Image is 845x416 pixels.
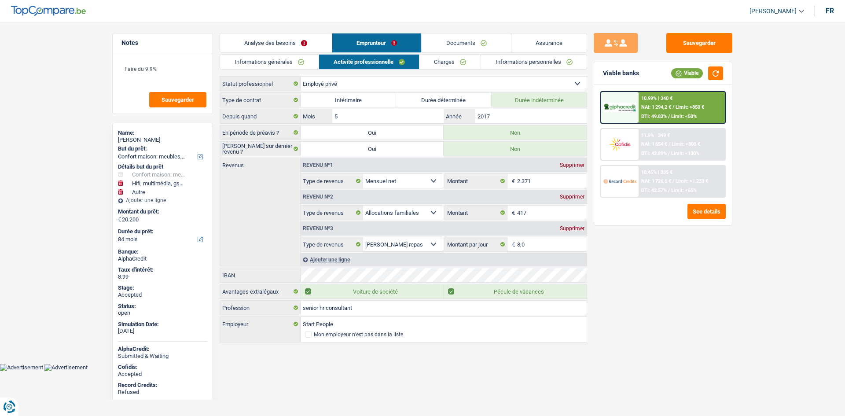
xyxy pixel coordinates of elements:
[301,253,587,266] div: Ajouter une ligne
[671,68,703,78] div: Viable
[475,109,587,123] input: AAAA
[220,33,332,52] a: Analyse des besoins
[118,353,207,360] div: Submitted & Waiting
[641,151,667,156] span: DTI: 43.89%
[603,173,636,189] img: Record Credits
[118,389,207,396] div: Refused
[422,33,511,52] a: Documents
[603,136,636,152] img: Cofidis
[641,178,671,184] span: NAI: 1 726,6 €
[445,174,507,188] label: Montant
[220,55,319,69] a: Informations générales
[301,206,363,220] label: Type de revenus
[11,6,86,16] img: TopCompare Logo
[118,284,207,291] div: Stage:
[668,188,670,193] span: /
[444,109,475,123] label: Année
[301,162,335,168] div: Revenu nº1
[672,104,674,110] span: /
[162,97,194,103] span: Sauvegarder
[672,141,700,147] span: Limit: >800 €
[301,284,444,298] label: Voiture de société
[507,206,517,220] span: €
[220,77,301,91] label: Statut professionnel
[118,216,121,223] span: €
[668,114,670,119] span: /
[558,226,587,231] div: Supprimer
[118,309,207,317] div: open
[118,145,206,152] label: But du prêt:
[444,142,587,156] label: Non
[301,109,332,123] label: Mois
[220,142,301,156] label: [PERSON_NAME] sur dernier revenu ?
[118,328,207,335] div: [DATE]
[220,93,301,107] label: Type de contrat
[118,346,207,353] div: AlphaCredit:
[301,125,444,140] label: Oui
[301,142,444,156] label: Oui
[118,163,207,170] div: Détails but du prêt
[118,291,207,298] div: Accepted
[511,33,587,52] a: Assurance
[118,364,207,371] div: Cofidis:
[220,317,301,331] label: Employeur
[666,33,732,53] button: Sauvegarder
[507,237,517,251] span: €
[118,248,207,255] div: Banque:
[118,228,206,235] label: Durée du prêt:
[671,114,697,119] span: Limit: <50%
[641,141,667,147] span: NAI: 1 654 €
[301,226,335,231] div: Revenu nº3
[396,93,492,107] label: Durée déterminée
[668,151,670,156] span: /
[669,141,670,147] span: /
[118,273,207,280] div: 8.99
[121,39,204,47] h5: Notes
[641,133,670,138] div: 11.9% | 349 €
[672,178,674,184] span: /
[118,129,207,136] div: Name:
[118,197,207,203] div: Ajouter une ligne
[220,125,301,140] label: En période de préavis ?
[44,364,88,371] img: Advertisement
[641,169,672,175] div: 10.45% | 335 €
[641,114,667,119] span: DTI: 49.83%
[314,332,403,337] div: Mon employeur n’est pas dans la liste
[481,55,587,69] a: Informations personnelles
[118,136,207,144] div: [PERSON_NAME]
[118,303,207,310] div: Status:
[641,188,667,193] span: DTI: 42.57%
[445,206,507,220] label: Montant
[445,237,507,251] label: Montant par jour
[332,33,422,52] a: Emprunteur
[118,382,207,389] div: Record Credits:
[671,151,699,156] span: Limit: <100%
[220,268,301,282] label: IBAN
[220,158,300,168] label: Revenus
[676,104,704,110] span: Limit: >850 €
[301,317,587,331] input: Cherchez votre employeur
[118,208,206,215] label: Montant du prêt:
[220,109,301,123] label: Depuis quand
[826,7,834,15] div: fr
[118,255,207,262] div: AlphaCredit
[558,194,587,199] div: Supprimer
[301,194,335,199] div: Revenu nº2
[492,93,587,107] label: Durée indéterminée
[749,7,797,15] span: [PERSON_NAME]
[558,162,587,168] div: Supprimer
[671,188,697,193] span: Limit: <65%
[118,321,207,328] div: Simulation Date:
[301,237,363,251] label: Type de revenus
[220,301,301,315] label: Profession
[332,109,444,123] input: MM
[687,204,726,219] button: See details
[676,178,708,184] span: Limit: >1.233 €
[742,4,804,18] a: [PERSON_NAME]
[419,55,481,69] a: Charges
[220,284,301,298] label: Avantages extralégaux
[118,266,207,273] div: Taux d'intérêt:
[603,103,636,113] img: AlphaCredit
[149,92,206,107] button: Sauvegarder
[641,96,672,101] div: 10.99% | 340 €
